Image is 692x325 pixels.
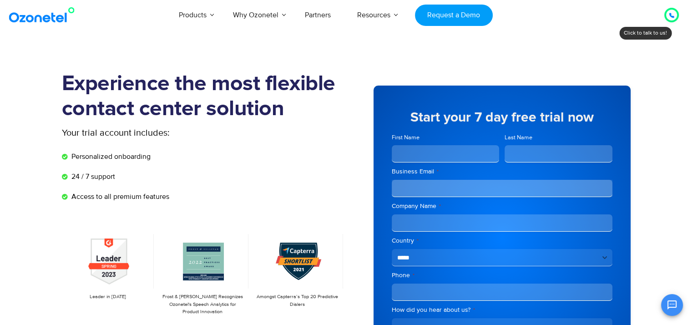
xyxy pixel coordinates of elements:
[62,126,278,140] p: Your trial account includes:
[161,293,244,316] p: Frost & [PERSON_NAME] Recognizes Ozonetel's Speech Analytics for Product Innovation
[69,171,115,182] span: 24 / 7 support
[392,202,612,211] label: Company Name
[392,111,612,124] h5: Start your 7 day free trial now
[392,133,500,142] label: First Name
[392,305,612,315] label: How did you hear about us?
[392,271,612,280] label: Phone
[69,151,151,162] span: Personalized onboarding
[661,294,683,316] button: Open chat
[62,71,346,122] h1: Experience the most flexible contact center solution
[256,293,338,308] p: Amongst Capterra’s Top 20 Predictive Dialers
[392,167,612,176] label: Business Email
[69,191,169,202] span: Access to all premium features
[392,236,612,245] label: Country
[66,293,149,301] p: Leader in [DATE]
[505,133,612,142] label: Last Name
[415,5,493,26] a: Request a Demo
